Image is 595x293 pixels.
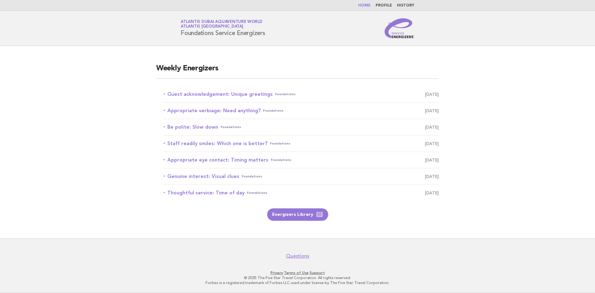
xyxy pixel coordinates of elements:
[425,123,439,131] span: [DATE]
[358,4,371,7] a: Home
[425,172,439,181] span: [DATE]
[271,271,283,275] a: Privacy
[425,90,439,99] span: [DATE]
[164,123,439,131] a: Be polite: Slow downFoundations [DATE]
[286,253,309,259] a: Questions
[376,4,392,7] a: Profile
[275,90,296,99] span: Foundations
[242,172,262,181] span: Foundations
[270,139,290,148] span: Foundations
[164,90,439,99] a: Guest acknowledgement: Unique greetingsFoundations [DATE]
[181,20,265,36] h1: Foundations Service Energizers
[425,106,439,115] span: [DATE]
[385,18,414,38] img: Service Energizers
[271,156,291,164] span: Foundations
[108,275,487,280] p: © 2025 The Five Star Travel Corporation. All rights reserved.
[164,106,439,115] a: Appropriate verbiage: Need anything?Foundations [DATE]
[284,271,309,275] a: Terms of Use
[425,139,439,148] span: [DATE]
[247,189,267,197] span: Foundations
[221,123,241,131] span: Foundations
[425,156,439,164] span: [DATE]
[310,271,325,275] a: Support
[181,20,262,29] a: Atlantis Dubai Aquaventure WorldAtlantis [GEOGRAPHIC_DATA]
[164,189,439,197] a: Thoughtful service: Time of dayFoundations [DATE]
[164,172,439,181] a: Genuine interest: Visual cluesFoundations [DATE]
[108,280,487,285] p: Forbes is a registered trademark of Forbes LLC used under license by The Five Star Travel Corpora...
[425,189,439,197] span: [DATE]
[263,106,284,115] span: Foundations
[164,139,439,148] a: Staff readily smiles: Which one is better?Foundations [DATE]
[156,64,439,79] h2: Weekly Energizers
[164,156,439,164] a: Appropriate eye contact: Timing mattersFoundations [DATE]
[181,25,243,29] span: Atlantis [GEOGRAPHIC_DATA]
[108,270,487,275] p: · ·
[397,4,414,7] a: History
[267,208,328,221] a: Energizers Library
